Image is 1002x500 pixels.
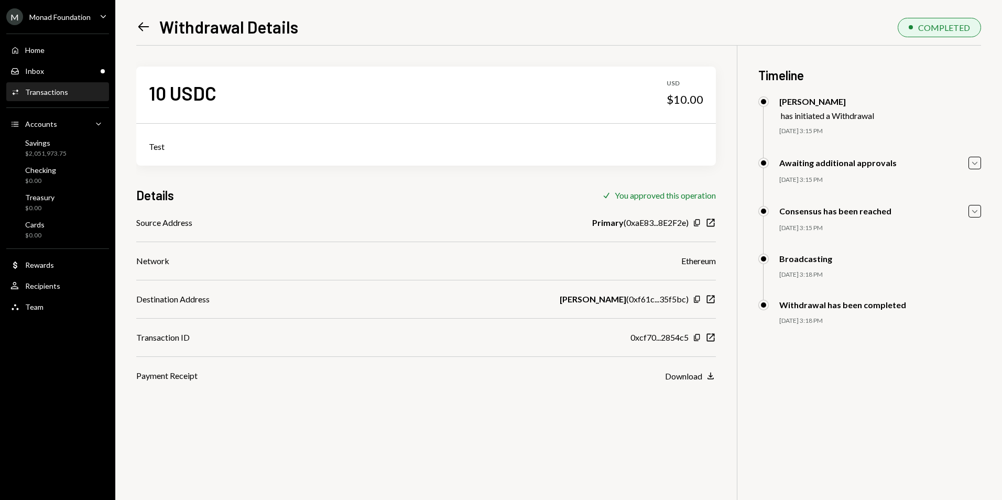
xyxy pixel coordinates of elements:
div: ( 0xf61c...35f5bc ) [560,293,689,306]
div: Home [25,46,45,55]
a: Treasury$0.00 [6,190,109,215]
h1: Withdrawal Details [159,16,298,37]
div: Source Address [136,216,192,229]
h3: Timeline [758,67,981,84]
div: [DATE] 3:15 PM [779,127,981,136]
a: Cards$0.00 [6,217,109,242]
a: Team [6,297,109,316]
b: Primary [592,216,624,229]
div: Cards [25,220,45,229]
div: Broadcasting [779,254,832,264]
div: M [6,8,23,25]
div: Accounts [25,119,57,128]
a: Accounts [6,114,109,133]
div: Team [25,302,43,311]
div: Consensus has been reached [779,206,891,216]
a: Transactions [6,82,109,101]
a: Home [6,40,109,59]
div: Recipients [25,281,60,290]
div: $0.00 [25,177,56,186]
div: Withdrawal has been completed [779,300,906,310]
div: Download [665,371,702,381]
div: Transactions [25,88,68,96]
div: Rewards [25,260,54,269]
b: [PERSON_NAME] [560,293,626,306]
button: Download [665,371,716,382]
div: Awaiting additional approvals [779,158,897,168]
div: Network [136,255,169,267]
div: [PERSON_NAME] [779,96,874,106]
div: Transaction ID [136,331,190,344]
div: Treasury [25,193,55,202]
a: Inbox [6,61,109,80]
div: You approved this operation [615,190,716,200]
div: [DATE] 3:15 PM [779,224,981,233]
div: Payment Receipt [136,369,198,382]
div: Destination Address [136,293,210,306]
div: Ethereum [681,255,716,267]
div: has initiated a Withdrawal [781,111,874,121]
div: 0xcf70...2854c5 [630,331,689,344]
div: $0.00 [25,204,55,213]
div: [DATE] 3:18 PM [779,317,981,325]
div: $2,051,973.75 [25,149,67,158]
div: [DATE] 3:18 PM [779,270,981,279]
div: ( 0xaE83...8E2F2e ) [592,216,689,229]
div: Test [149,140,703,153]
div: COMPLETED [918,23,970,32]
div: Monad Foundation [29,13,91,21]
div: $0.00 [25,231,45,240]
div: $10.00 [667,92,703,107]
a: Rewards [6,255,109,274]
div: Inbox [25,67,44,75]
h3: Details [136,187,174,204]
div: Savings [25,138,67,147]
div: 10 USDC [149,81,216,105]
div: Checking [25,166,56,175]
a: Recipients [6,276,109,295]
a: Checking$0.00 [6,162,109,188]
div: USD [667,79,703,88]
div: [DATE] 3:15 PM [779,176,981,184]
a: Savings$2,051,973.75 [6,135,109,160]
